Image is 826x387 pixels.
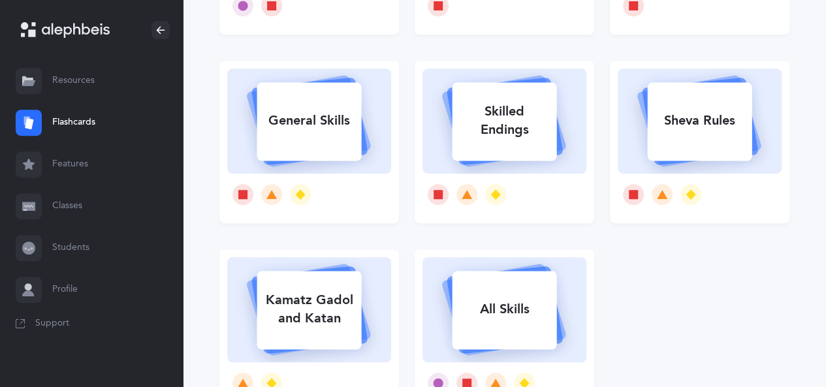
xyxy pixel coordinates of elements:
iframe: Drift Widget Chat Controller [761,322,810,371]
div: Kamatz Gadol and Katan [257,283,361,335]
div: All Skills [452,292,556,326]
div: General Skills [257,104,361,138]
div: Skilled Endings [452,95,556,147]
span: Support [35,317,69,330]
div: Sheva Rules [647,104,752,138]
